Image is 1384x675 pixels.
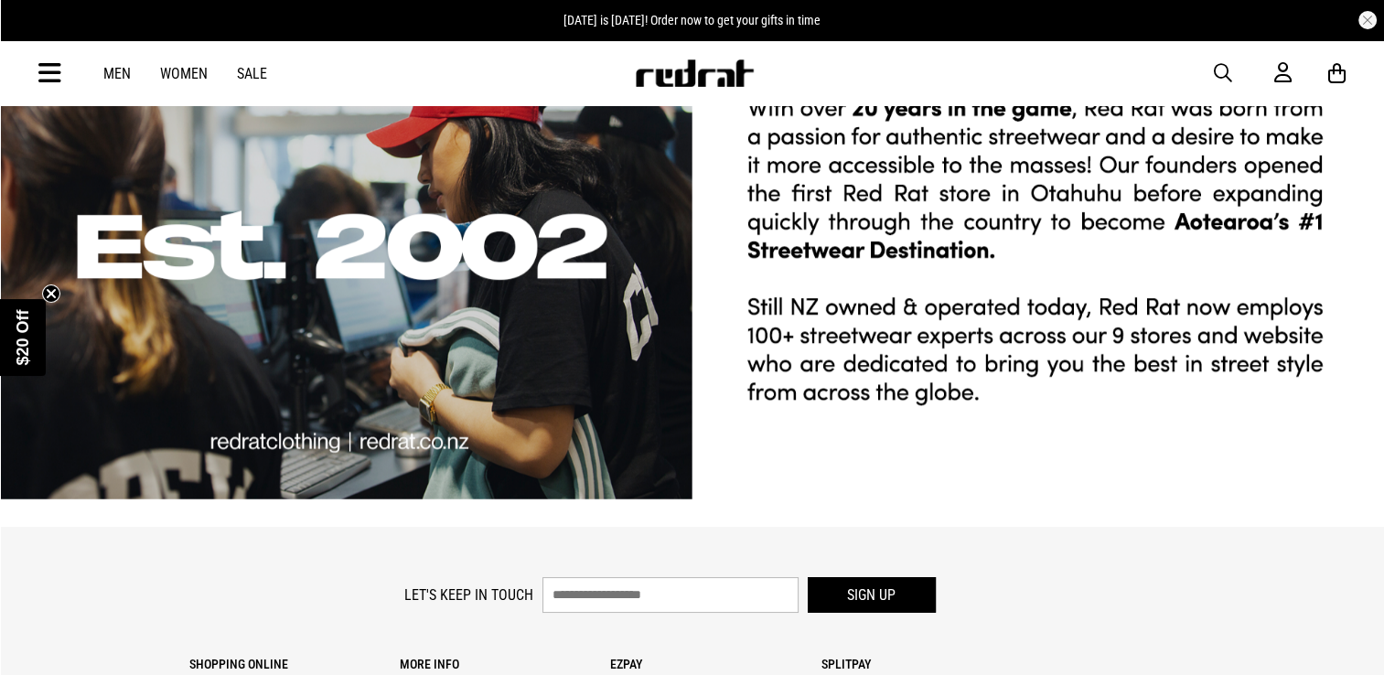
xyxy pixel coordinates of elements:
[160,65,208,82] a: Women
[610,657,821,671] p: Ezpay
[808,577,936,613] button: Sign up
[14,309,32,365] span: $20 Off
[189,657,400,671] p: Shopping Online
[400,657,610,671] p: More Info
[821,657,1031,671] p: Splitpay
[404,586,533,604] label: Let's keep in touch
[563,13,821,27] span: [DATE] is [DATE]! Order now to get your gifts in time
[237,65,267,82] a: Sale
[42,284,60,303] button: Close teaser
[15,7,70,62] button: Open LiveChat chat widget
[634,59,755,87] img: Redrat logo
[103,65,131,82] a: Men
